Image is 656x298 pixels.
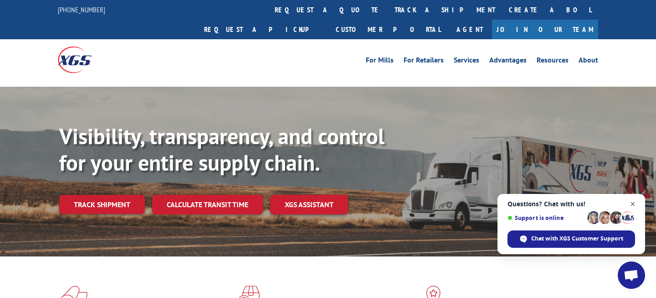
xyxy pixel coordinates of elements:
a: Resources [537,57,569,67]
span: Chat with XGS Customer Support [507,230,635,248]
a: [PHONE_NUMBER] [58,5,105,14]
span: Support is online [507,214,584,221]
a: Track shipment [59,195,145,214]
a: For Mills [366,57,394,67]
a: Services [454,57,479,67]
a: Calculate transit time [152,195,263,214]
a: Join Our Team [492,20,598,39]
a: Customer Portal [329,20,447,39]
a: Agent [447,20,492,39]
span: Chat with XGS Customer Support [531,235,623,243]
span: Questions? Chat with us! [507,200,635,208]
a: XGS ASSISTANT [270,195,348,214]
a: Request a pickup [197,20,329,39]
a: Advantages [489,57,527,67]
b: Visibility, transparency, and control for your entire supply chain. [59,122,384,177]
a: Open chat [618,261,645,289]
a: For Retailers [404,57,444,67]
a: About [579,57,598,67]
